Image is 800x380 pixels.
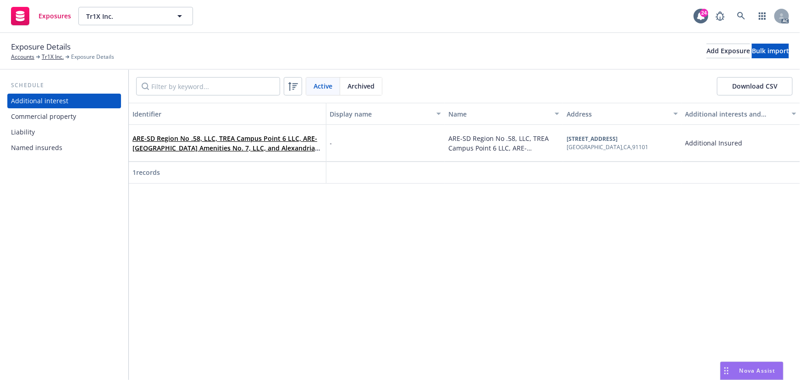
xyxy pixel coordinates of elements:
button: Bulk import [752,44,789,58]
span: Additional Insured [685,138,743,148]
div: Named insureds [11,140,62,155]
button: Name [445,103,563,125]
div: Identifier [132,109,322,119]
a: Commercial property [7,109,121,124]
button: Nova Assist [720,362,783,380]
button: Additional interests and endorsements applied [682,103,800,125]
div: Address [567,109,668,119]
button: Download CSV [717,77,793,95]
div: [GEOGRAPHIC_DATA] , CA , 91101 [567,143,648,151]
div: Liability [11,125,35,140]
button: Identifier [129,103,326,125]
div: 24 [700,9,708,17]
span: ARE-SD Region No .58, LLC, TREA Campus Point 6 LLC, ARE-[GEOGRAPHIC_DATA] Amenities No. 7, LLC, a... [448,134,559,220]
b: [STREET_ADDRESS] [567,135,618,143]
span: Exposures [39,12,71,20]
a: Search [732,7,750,25]
a: Exposures [7,3,75,29]
span: ARE-SD Region No .58, LLC, TREA Campus Point 6 LLC, ARE-[GEOGRAPHIC_DATA] Amenities No. 7, LLC, a... [132,134,322,153]
div: Additional interest [11,94,68,108]
a: Tr1X Inc. [42,53,64,61]
span: Exposure Details [11,41,71,53]
a: Report a Bug [711,7,729,25]
a: Additional interest [7,94,121,108]
a: Named insureds [7,140,121,155]
div: Additional interests and endorsements applied [685,109,786,119]
a: Accounts [11,53,34,61]
div: Drag to move [721,362,732,380]
a: Switch app [753,7,772,25]
button: Address [563,103,681,125]
button: Add Exposure [706,44,750,58]
input: Filter by keyword... [136,77,280,95]
span: Archived [348,81,375,91]
a: Liability [7,125,121,140]
div: Name [448,109,549,119]
span: Active [314,81,332,91]
div: Display name [330,109,431,119]
a: ARE-SD Region No .58, LLC, TREA Campus Point 6 LLC, ARE-[GEOGRAPHIC_DATA] Amenities No. 7, LLC, a... [132,134,317,181]
div: Schedule [7,81,121,90]
button: Display name [326,103,445,125]
span: 1 records [132,168,160,177]
span: Exposure Details [71,53,114,61]
span: Nova Assist [739,367,776,374]
div: Commercial property [11,109,76,124]
button: Tr1X Inc. [78,7,193,25]
span: Tr1X Inc. [86,11,166,21]
span: - [330,138,332,148]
